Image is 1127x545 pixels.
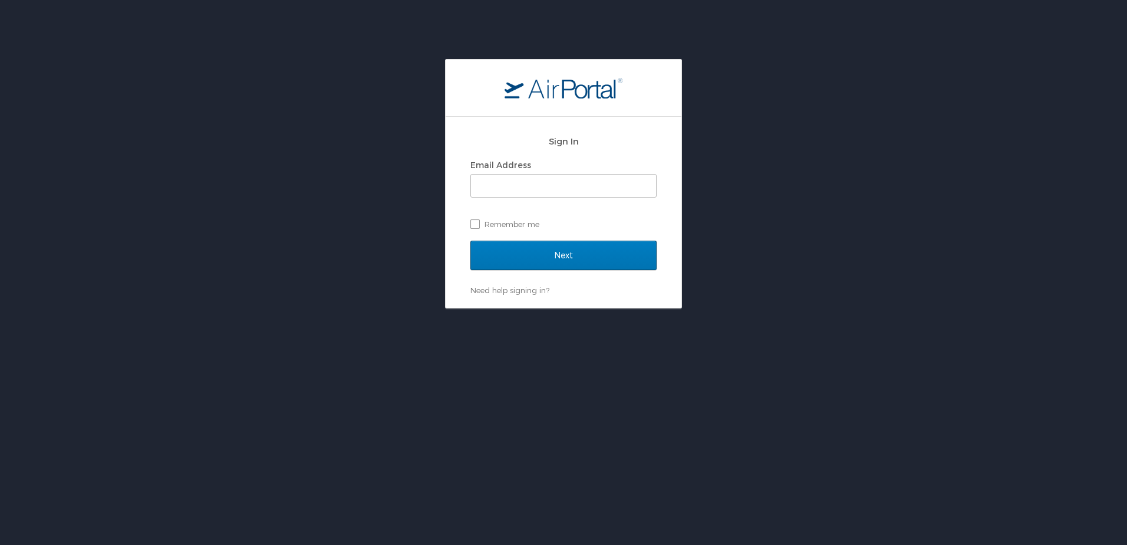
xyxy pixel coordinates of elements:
input: Next [470,241,657,270]
label: Email Address [470,160,531,170]
label: Remember me [470,215,657,233]
h2: Sign In [470,134,657,148]
img: logo [505,77,622,99]
a: Need help signing in? [470,285,549,295]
